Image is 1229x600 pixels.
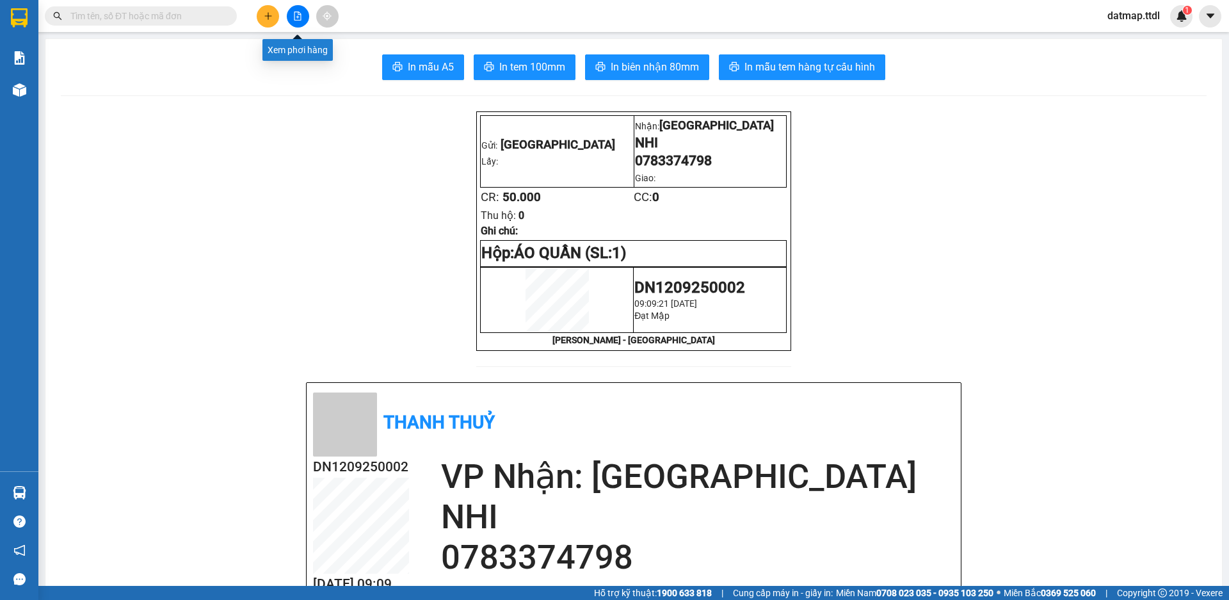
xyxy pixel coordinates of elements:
[611,59,699,75] span: In biên nhận 80mm
[474,54,575,80] button: printerIn tem 100mm
[634,311,670,321] span: Đạt Mập
[382,54,464,80] button: printerIn mẫu A5
[150,55,280,73] div: 0783374798
[441,497,954,537] h2: NHI
[481,136,632,152] p: Gửi:
[13,515,26,528] span: question-circle
[1097,8,1170,24] span: datmap.ttdl
[441,537,954,578] h2: 0783374798
[13,544,26,556] span: notification
[836,586,993,600] span: Miền Nam
[264,12,273,20] span: plus
[11,11,31,24] span: Gửi:
[612,244,626,262] span: 1)
[585,54,709,80] button: printerIn biên nhận 80mm
[481,244,514,262] span: Hộp:
[634,279,745,296] span: DN1209250002
[287,5,309,28] button: file-add
[502,190,541,204] span: 50.000
[293,12,302,20] span: file-add
[383,412,495,433] b: Thanh Thuỷ
[70,9,221,23] input: Tìm tên, số ĐT hoặc mã đơn
[876,588,993,598] strong: 0708 023 035 - 0935 103 250
[481,156,498,166] span: Lấy:
[635,118,786,133] p: Nhận:
[1041,588,1096,598] strong: 0369 525 060
[150,40,280,55] div: NHI
[408,59,454,75] span: In mẫu A5
[729,61,739,74] span: printer
[441,457,954,497] h2: VP Nhận: [GEOGRAPHIC_DATA]
[721,586,723,600] span: |
[1205,10,1216,22] span: caret-down
[481,190,499,204] span: CR:
[499,59,565,75] span: In tem 100mm
[150,11,181,24] span: Nhận:
[484,61,494,74] span: printer
[150,11,280,40] div: [GEOGRAPHIC_DATA]
[13,573,26,585] span: message
[1183,6,1192,15] sup: 1
[657,588,712,598] strong: 1900 633 818
[659,118,774,133] span: [GEOGRAPHIC_DATA]
[744,59,875,75] span: In mẫu tem hàng tự cấu hình
[13,51,26,65] img: solution-icon
[1158,588,1167,597] span: copyright
[634,190,659,204] span: CC:
[481,225,518,237] span: Ghi chú:
[1105,586,1107,600] span: |
[997,590,1000,596] span: ⚪️
[518,209,524,222] span: 0
[313,457,409,478] h2: DN1209250002
[635,134,658,150] span: NHI
[316,5,339,28] button: aim
[13,486,26,499] img: warehouse-icon
[501,138,615,152] span: [GEOGRAPHIC_DATA]
[635,173,655,183] span: Giao:
[635,152,712,168] span: 0783374798
[1004,586,1096,600] span: Miền Bắc
[733,586,833,600] span: Cung cấp máy in - giấy in:
[1176,10,1187,22] img: icon-new-feature
[594,586,712,600] span: Hỗ trợ kỹ thuật:
[313,574,409,595] h2: [DATE] 09:09
[11,8,28,28] img: logo-vxr
[10,81,143,96] div: 50.000
[257,5,279,28] button: plus
[595,61,606,74] span: printer
[1199,5,1221,28] button: caret-down
[392,61,403,74] span: printer
[481,209,516,222] span: Thu hộ:
[10,82,29,95] span: CR :
[11,11,141,40] div: [GEOGRAPHIC_DATA]
[719,54,885,80] button: printerIn mẫu tem hàng tự cấu hình
[53,12,62,20] span: search
[1185,6,1189,15] span: 1
[323,12,332,20] span: aim
[514,244,626,262] span: ÁO QUẦN (SL:
[652,190,659,204] span: 0
[552,335,715,345] strong: [PERSON_NAME] - [GEOGRAPHIC_DATA]
[634,298,697,309] span: 09:09:21 [DATE]
[262,39,333,61] div: Xem phơi hàng
[13,83,26,97] img: warehouse-icon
